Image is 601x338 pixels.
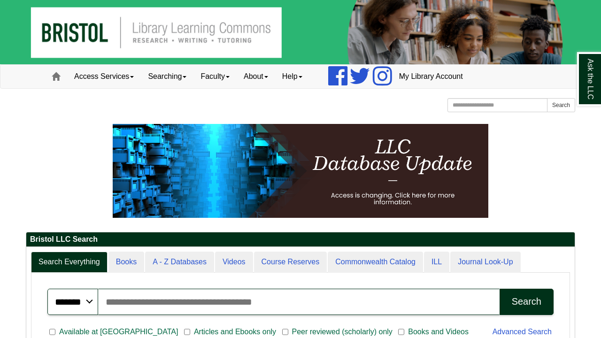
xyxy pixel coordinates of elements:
[145,252,214,273] a: A - Z Databases
[282,328,288,336] input: Peer reviewed (scholarly) only
[500,289,554,315] button: Search
[398,328,404,336] input: Books and Videos
[512,296,541,307] div: Search
[55,326,182,338] span: Available at [GEOGRAPHIC_DATA]
[392,65,470,88] a: My Library Account
[190,326,280,338] span: Articles and Ebooks only
[193,65,237,88] a: Faculty
[404,326,472,338] span: Books and Videos
[275,65,309,88] a: Help
[215,252,253,273] a: Videos
[450,252,520,273] a: Journal Look-Up
[67,65,141,88] a: Access Services
[237,65,275,88] a: About
[254,252,327,273] a: Course Reserves
[141,65,193,88] a: Searching
[26,232,575,247] h2: Bristol LLC Search
[108,252,144,273] a: Books
[49,328,55,336] input: Available at [GEOGRAPHIC_DATA]
[184,328,190,336] input: Articles and Ebooks only
[424,252,449,273] a: ILL
[113,124,488,218] img: HTML tutorial
[288,326,396,338] span: Peer reviewed (scholarly) only
[328,252,423,273] a: Commonwealth Catalog
[547,98,575,112] button: Search
[31,252,108,273] a: Search Everything
[493,328,552,336] a: Advanced Search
